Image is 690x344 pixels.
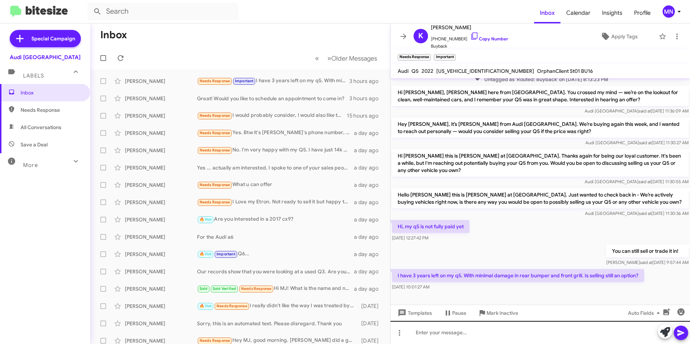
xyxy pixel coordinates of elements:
[639,140,652,145] span: said at
[628,306,663,319] span: Auto Fields
[611,30,638,43] span: Apply Tags
[422,68,433,74] span: 2022
[125,164,197,171] div: [PERSON_NAME]
[125,95,197,102] div: [PERSON_NAME]
[200,252,212,256] span: 🔥 Hot
[125,78,197,85] div: [PERSON_NAME]
[197,215,354,224] div: Are you interested in a 2017 cx9?
[452,306,466,319] span: Pause
[354,216,384,223] div: a day ago
[125,303,197,310] div: [PERSON_NAME]
[217,252,235,256] span: Important
[470,36,508,41] a: Copy Number
[200,113,230,118] span: Needs Response
[472,306,524,319] button: Mark Inactive
[392,86,689,106] p: Hi [PERSON_NAME], [PERSON_NAME] here from [GEOGRAPHIC_DATA]. You crossed my mind — we’re on the l...
[560,3,596,23] a: Calendar
[197,320,358,327] div: Sorry, this is an automated text. Please disregard. Thank you
[23,162,38,168] span: More
[392,220,470,233] p: Hi, my q5 is not fully paid yet
[197,198,354,206] div: I Love my Etron. Not ready to sell it but happy to come Some time to discuss an upgrade to a Q 6 ...
[125,216,197,223] div: [PERSON_NAME]
[200,79,230,83] span: Needs Response
[235,79,254,83] span: Important
[125,233,197,241] div: [PERSON_NAME]
[200,217,212,222] span: 🔥 Hot
[125,268,197,275] div: [PERSON_NAME]
[200,304,212,308] span: 🔥 Hot
[323,51,381,66] button: Next
[197,77,349,85] div: I have 3 years left on my q5. With minimal damage in rear bumper and front grill. Is selling stil...
[486,306,518,319] span: Mark Inactive
[392,235,428,241] span: [DATE] 12:27:42 PM
[200,338,230,343] span: Needs Response
[640,260,652,265] span: said at
[585,211,689,216] span: Audi [GEOGRAPHIC_DATA] [DATE] 11:30:36 AM
[349,95,384,102] div: 3 hours ago
[241,286,272,291] span: Needs Response
[431,43,508,50] span: Buyback
[585,108,689,114] span: Audi [GEOGRAPHIC_DATA] [DATE] 11:36:09 AM
[125,285,197,292] div: [PERSON_NAME]
[354,147,384,154] div: a day ago
[10,54,80,61] div: Audi [GEOGRAPHIC_DATA]
[100,29,127,41] h1: Inbox
[638,179,651,184] span: said at
[125,129,197,137] div: [PERSON_NAME]
[638,108,651,114] span: said at
[354,199,384,206] div: a day ago
[23,72,44,79] span: Labels
[213,286,236,291] span: Sold Verified
[125,320,197,327] div: [PERSON_NAME]
[125,147,197,154] div: [PERSON_NAME]
[197,302,358,310] div: I really didn't like the way I was treated by [PERSON_NAME] though. Super rude guy ... worst expe...
[411,68,419,74] span: Q5
[431,23,508,32] span: [PERSON_NAME]
[327,54,331,63] span: »
[200,182,230,187] span: Needs Response
[217,304,247,308] span: Needs Response
[537,68,593,74] span: OrphanClient St01 BU16
[606,244,689,257] p: You can still sell or trade it in!
[125,251,197,258] div: [PERSON_NAME]
[596,3,628,23] a: Insights
[354,285,384,292] div: a day ago
[10,30,81,47] a: Special Campaign
[200,131,230,135] span: Needs Response
[349,78,384,85] div: 3 hours ago
[197,129,354,137] div: Yes. Btw it's [PERSON_NAME]'s phone number, [PERSON_NAME] is my wife.
[534,3,560,23] a: Inbox
[354,129,384,137] div: a day ago
[606,260,689,265] span: [PERSON_NAME] [DATE] 9:57:44 AM
[311,51,381,66] nav: Page navigation example
[197,181,354,189] div: What u can offer
[398,68,409,74] span: Audi
[354,164,384,171] div: a day ago
[347,112,384,119] div: 15 hours ago
[628,3,656,23] a: Profile
[390,306,438,319] button: Templates
[21,89,82,96] span: Inbox
[197,250,354,258] div: Q6...
[197,285,354,293] div: Hi MJ! What is the name and number of the company that applied the protector coat sealant? It is ...
[200,286,208,291] span: Sold
[21,124,61,131] span: All Conversations
[354,268,384,275] div: a day ago
[438,306,472,319] button: Pause
[434,54,455,61] small: Important
[358,303,384,310] div: [DATE]
[585,140,689,145] span: Audi [GEOGRAPHIC_DATA] [DATE] 11:30:27 AM
[197,111,347,120] div: I would probably consider, I would also like to get a quote for my 2018 Audi SQ5
[315,54,319,63] span: «
[31,35,75,42] span: Special Campaign
[125,112,197,119] div: [PERSON_NAME]
[197,95,349,102] div: Great! Would you like to schedule an appointment to come in?
[585,179,689,184] span: Audi [GEOGRAPHIC_DATA] [DATE] 11:30:55 AM
[392,269,644,282] p: I have 3 years left on my q5. With minimal damage in rear bumper and front grill. Is selling stil...
[392,188,689,208] p: Hello [PERSON_NAME] this is [PERSON_NAME] at [GEOGRAPHIC_DATA]. Just wanted to check back in - We...
[125,199,197,206] div: [PERSON_NAME]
